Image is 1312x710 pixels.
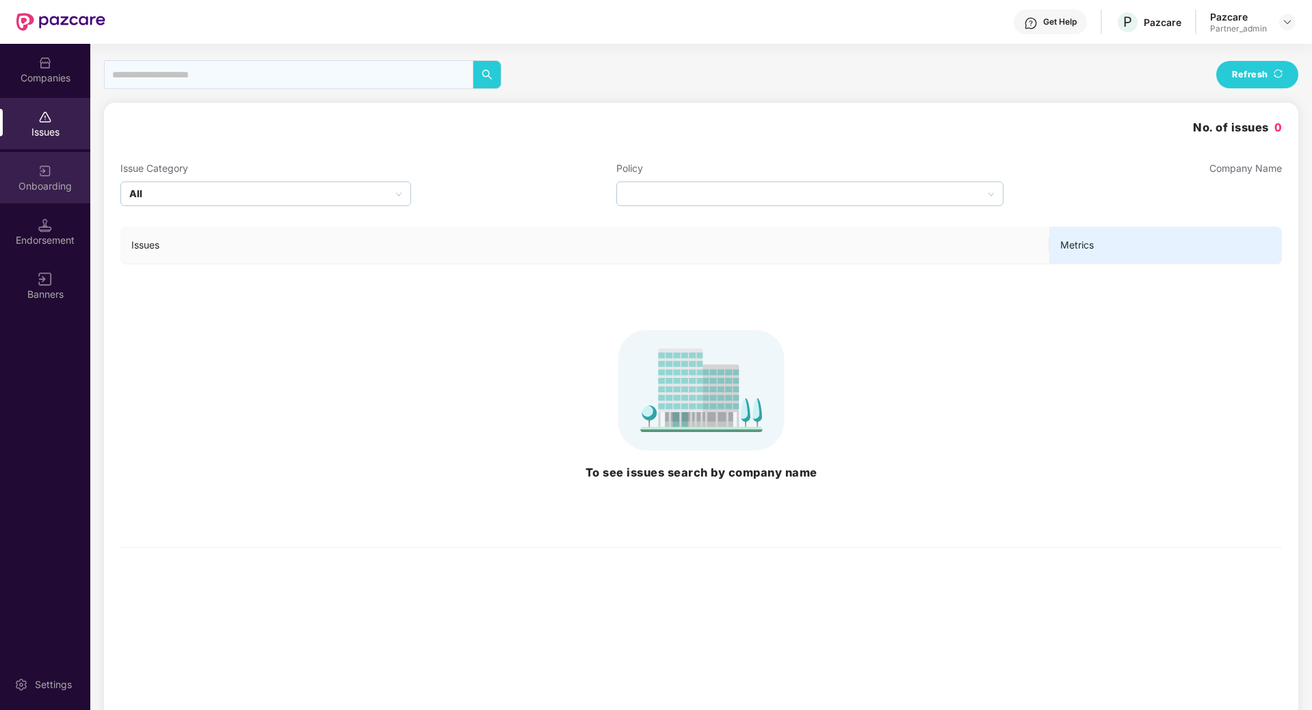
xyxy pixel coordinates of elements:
button: search [473,60,501,89]
img: svg+xml;base64,PHN2ZyBpZD0iSGVscC0zMngzMiIgeG1sbnM9Imh0dHA6Ly93d3cudzMub3JnLzIwMDAvc3ZnIiB3aWR0aD... [1024,16,1038,30]
img: svg+xml;base64,PHN2ZyB3aWR0aD0iMTYiIGhlaWdodD0iMTYiIHZpZXdCb3g9IjAgMCAxNiAxNiIgZmlsbD0ibm9uZSIgeG... [38,272,52,286]
h3: To see issues search by company name [131,464,1271,482]
img: svg+xml;base64,PHN2ZyBpZD0iRHJvcGRvd24tMzJ4MzIiIHhtbG5zPSJodHRwOi8vd3d3LnczLm9yZy8yMDAwL3N2ZyIgd2... [1282,16,1293,27]
div: Partner_admin [1210,23,1267,34]
span: down [988,191,995,198]
img: svg+xml;base64,PHN2ZyBpZD0iQ29tcGFuaWVzIiB4bWxucz0iaHR0cDovL3d3dy53My5vcmcvMjAwMC9zdmciIHdpZHRoPS... [38,56,52,70]
div: Pazcare [1210,10,1267,23]
div: Pazcare [1144,16,1181,29]
th: Issues [120,227,1049,264]
button: Refreshsync [1216,61,1298,88]
span: search [473,69,501,80]
div: Get Help [1043,16,1077,27]
span: Refresh [1232,68,1268,81]
b: All [129,186,142,201]
span: Metrics [1060,238,1271,253]
div: Policy [616,161,1003,176]
img: New Pazcare Logo [16,13,105,31]
h3: No. of issues [1193,119,1282,137]
img: svg+xml;base64,PHN2ZyB4bWxucz0iaHR0cDovL3d3dy53My5vcmcvMjAwMC9zdmciIHhtbG5zOnhsaW5rPSJodHRwOi8vd3... [131,330,1271,451]
div: Issue Category [120,161,411,176]
span: 0 [1274,121,1283,134]
img: svg+xml;base64,PHN2ZyBpZD0iSXNzdWVzX2Rpc2FibGVkIiB4bWxucz0iaHR0cDovL3d3dy53My5vcmcvMjAwMC9zdmciIH... [38,110,52,124]
img: svg+xml;base64,PHN2ZyBpZD0iU2V0dGluZy0yMHgyMCIgeG1sbnM9Imh0dHA6Ly93d3cudzMub3JnLzIwMDAvc3ZnIiB3aW... [14,678,28,692]
div: Settings [31,678,76,692]
span: sync [1274,69,1283,79]
span: P [1123,14,1132,30]
span: down [395,191,402,198]
img: svg+xml;base64,PHN2ZyB3aWR0aD0iMjAiIGhlaWdodD0iMjAiIHZpZXdCb3g9IjAgMCAyMCAyMCIgZmlsbD0ibm9uZSIgeG... [38,164,52,178]
div: Company Name [1209,161,1282,176]
img: svg+xml;base64,PHN2ZyB3aWR0aD0iMTQuNSIgaGVpZ2h0PSIxNC41IiB2aWV3Qm94PSIwIDAgMTYgMTYiIGZpbGw9Im5vbm... [38,218,52,232]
